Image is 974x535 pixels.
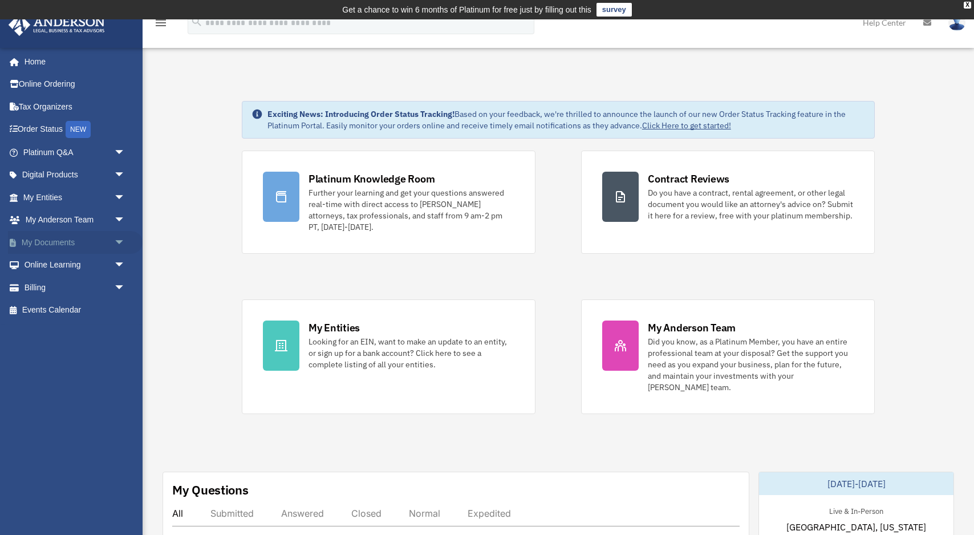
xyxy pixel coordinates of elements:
[114,164,137,187] span: arrow_drop_down
[648,172,729,186] div: Contract Reviews
[309,336,514,370] div: Looking for an EIN, want to make an update to an entity, or sign up for a bank account? Click her...
[648,336,854,393] div: Did you know, as a Platinum Member, you have an entire professional team at your disposal? Get th...
[8,254,143,277] a: Online Learningarrow_drop_down
[309,172,435,186] div: Platinum Knowledge Room
[8,276,143,299] a: Billingarrow_drop_down
[267,108,865,131] div: Based on your feedback, we're thrilled to announce the launch of our new Order Status Tracking fe...
[581,299,875,414] a: My Anderson Team Did you know, as a Platinum Member, you have an entire professional team at your...
[581,151,875,254] a: Contract Reviews Do you have a contract, rental agreement, or other legal document you would like...
[8,186,143,209] a: My Entitiesarrow_drop_down
[8,50,137,73] a: Home
[242,299,535,414] a: My Entities Looking for an EIN, want to make an update to an entity, or sign up for a bank accoun...
[267,109,454,119] strong: Exciting News: Introducing Order Status Tracking!
[8,73,143,96] a: Online Ordering
[409,508,440,519] div: Normal
[309,321,360,335] div: My Entities
[114,231,137,254] span: arrow_drop_down
[114,254,137,277] span: arrow_drop_down
[342,3,591,17] div: Get a chance to win 6 months of Platinum for free just by filling out this
[648,321,736,335] div: My Anderson Team
[154,20,168,30] a: menu
[66,121,91,138] div: NEW
[8,141,143,164] a: Platinum Q&Aarrow_drop_down
[210,508,254,519] div: Submitted
[964,2,971,9] div: close
[114,141,137,164] span: arrow_drop_down
[351,508,382,519] div: Closed
[8,231,143,254] a: My Documentsarrow_drop_down
[468,508,511,519] div: Expedited
[242,151,535,254] a: Platinum Knowledge Room Further your learning and get your questions answered real-time with dire...
[8,164,143,187] a: Digital Productsarrow_drop_down
[786,520,926,534] span: [GEOGRAPHIC_DATA], [US_STATE]
[642,120,731,131] a: Click Here to get started!
[5,14,108,36] img: Anderson Advisors Platinum Portal
[596,3,632,17] a: survey
[172,481,249,498] div: My Questions
[190,15,203,28] i: search
[114,186,137,209] span: arrow_drop_down
[820,504,892,516] div: Live & In-Person
[759,472,953,495] div: [DATE]-[DATE]
[8,95,143,118] a: Tax Organizers
[172,508,183,519] div: All
[948,14,965,31] img: User Pic
[114,276,137,299] span: arrow_drop_down
[8,118,143,141] a: Order StatusNEW
[8,209,143,232] a: My Anderson Teamarrow_drop_down
[8,299,143,322] a: Events Calendar
[154,16,168,30] i: menu
[114,209,137,232] span: arrow_drop_down
[648,187,854,221] div: Do you have a contract, rental agreement, or other legal document you would like an attorney's ad...
[309,187,514,233] div: Further your learning and get your questions answered real-time with direct access to [PERSON_NAM...
[281,508,324,519] div: Answered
